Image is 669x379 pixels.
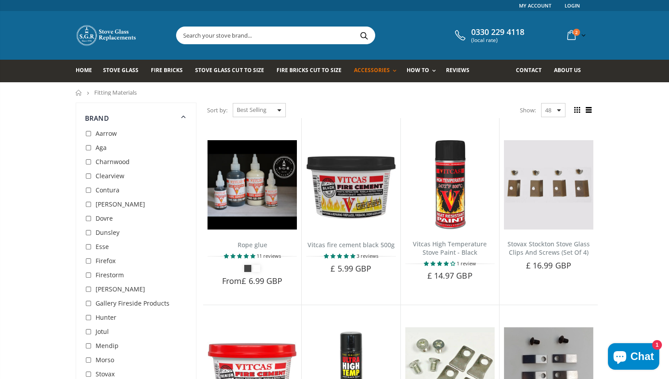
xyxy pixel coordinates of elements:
[96,200,145,208] span: [PERSON_NAME]
[526,260,571,271] span: £ 16.99 GBP
[584,105,593,115] span: List view
[457,260,476,267] span: 1 review
[446,66,469,74] span: Reviews
[96,271,124,279] span: Firestorm
[308,241,395,249] a: Vitcas fire cement black 500g
[76,24,138,46] img: Stove Glass Replacement
[605,343,662,372] inbox-online-store-chat: Shopify online store chat
[238,241,267,249] a: Rope glue
[520,103,536,117] span: Show:
[76,66,92,74] span: Home
[405,140,495,230] img: Vitcas black stove paint
[573,29,580,36] span: 2
[208,140,297,230] img: Vitcas stove glue
[96,285,145,293] span: [PERSON_NAME]
[306,140,396,230] img: Vitcas black fire cement 500g
[224,253,257,259] span: 4.82 stars
[76,90,82,96] a: Home
[96,186,119,194] span: Contura
[94,88,137,96] span: Fitting Materials
[516,66,542,74] span: Contact
[96,129,117,138] span: Aarrow
[195,66,264,74] span: Stove Glass Cut To Size
[564,27,588,44] a: 2
[96,172,124,180] span: Clearview
[354,66,390,74] span: Accessories
[76,60,99,82] a: Home
[96,370,115,378] span: Stovax
[207,103,227,118] span: Sort by:
[413,240,487,256] a: Vitcas High Temperature Stove Paint - Black
[151,66,183,74] span: Fire Bricks
[96,143,107,152] span: Aga
[96,214,113,222] span: Dovre
[277,60,348,82] a: Fire Bricks Cut To Size
[331,263,371,274] span: £ 5.99 GBP
[446,60,476,82] a: Reviews
[195,60,270,82] a: Stove Glass Cut To Size
[516,60,548,82] a: Contact
[572,105,582,115] span: Grid view
[277,66,342,74] span: Fire Bricks Cut To Size
[407,66,429,74] span: How To
[427,270,473,281] span: £ 14.97 GBP
[453,27,524,43] a: 0330 229 4118 (local rate)
[103,60,145,82] a: Stove Glass
[354,27,374,44] button: Search
[177,27,474,44] input: Search your stove brand...
[242,276,282,286] span: £ 6.99 GBP
[354,60,401,82] a: Accessories
[96,356,114,364] span: Morso
[85,114,109,123] span: Brand
[96,242,109,251] span: Esse
[508,240,590,256] a: Stovax Stockton Stove Glass Clips And Screws (Set Of 4)
[471,27,524,37] span: 0330 229 4118
[222,276,282,286] span: From
[424,260,457,267] span: 4.00 stars
[554,60,588,82] a: About us
[471,37,524,43] span: (local rate)
[504,140,593,230] img: Set of 4 Stovax Stockton glass clips with screws
[96,299,169,307] span: Gallery Fireside Products
[151,60,189,82] a: Fire Bricks
[554,66,581,74] span: About us
[103,66,138,74] span: Stove Glass
[96,327,109,336] span: Jotul
[324,253,357,259] span: 5.00 stars
[96,157,130,166] span: Charnwood
[357,253,378,259] span: 3 reviews
[96,228,119,237] span: Dunsley
[96,256,115,265] span: Firefox
[407,60,440,82] a: How To
[96,313,116,322] span: Hunter
[96,341,119,350] span: Mendip
[257,253,281,259] span: 11 reviews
